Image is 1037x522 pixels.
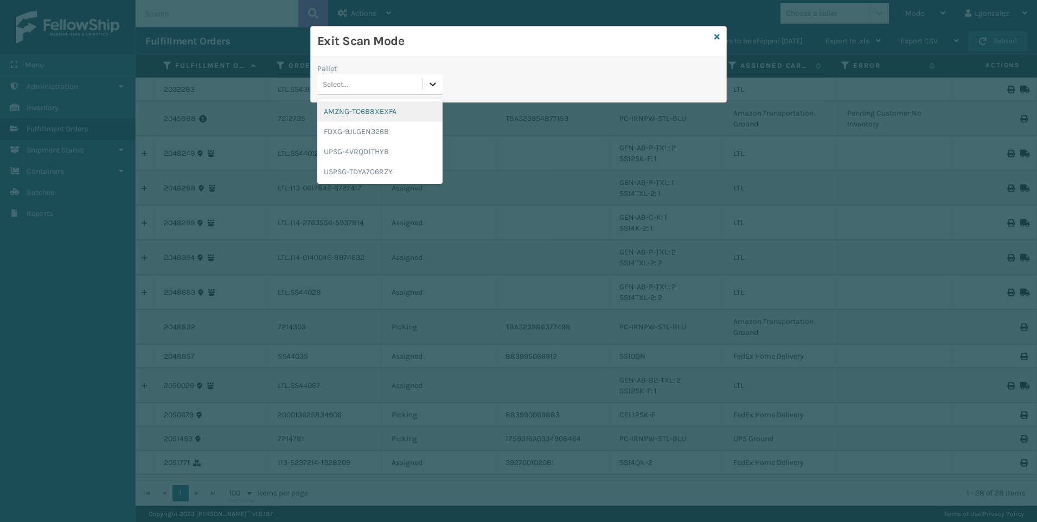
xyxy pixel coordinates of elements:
[317,63,337,74] label: Pallet
[317,162,443,182] div: USPSG-TDYA7O6RZY
[317,33,710,49] h3: Exit Scan Mode
[317,122,443,142] div: FDXG-9JLGEN326B
[323,79,348,90] div: Select...
[317,142,443,162] div: UPSG-4VRQD1THYB
[317,101,443,122] div: AMZNG-TC6B8XEXFA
